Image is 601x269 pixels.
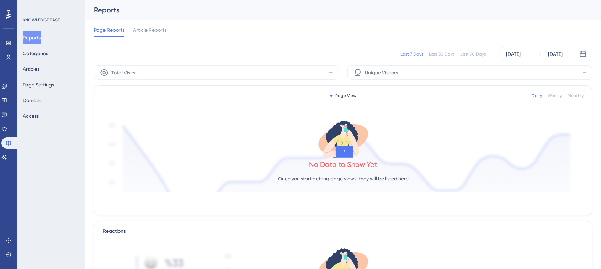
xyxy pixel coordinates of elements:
div: Monthly [568,93,584,99]
div: Daily [532,93,542,99]
button: Domain [23,94,41,107]
span: Article Reports [133,26,166,34]
p: Once you start getting page views, they will be listed here [278,174,409,183]
button: Access [23,110,39,122]
span: Unique Visitors [365,68,398,77]
div: [DATE] [506,50,521,58]
div: Reports [94,5,575,15]
span: Page Reports [94,26,124,34]
button: Reports [23,31,41,44]
div: Last 30 Days [429,51,454,57]
button: Articles [23,63,39,75]
div: [DATE] [548,50,563,58]
div: Last 7 Days [400,51,423,57]
div: Last 90 Days [460,51,486,57]
button: Page Settings [23,78,54,91]
span: - [582,67,586,78]
button: Categories [23,47,48,60]
div: No Data to Show Yet [309,159,377,169]
div: Weekly [548,93,562,99]
div: KNOWLEDGE BASE [23,17,60,23]
span: Total Visits [111,68,135,77]
div: Page View [330,93,356,99]
span: - [329,67,333,78]
div: Reactions [103,227,584,236]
